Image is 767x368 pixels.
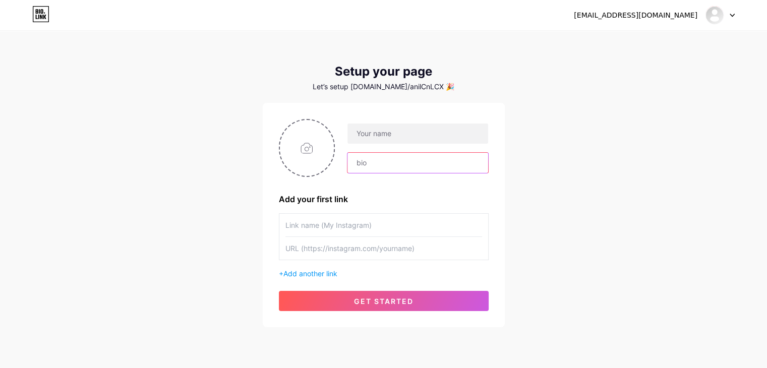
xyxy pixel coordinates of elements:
[285,214,482,236] input: Link name (My Instagram)
[354,297,414,305] span: get started
[347,153,488,173] input: bio
[279,268,489,279] div: +
[347,124,488,144] input: Your name
[283,269,337,278] span: Add another link
[263,65,505,79] div: Setup your page
[705,6,724,25] img: Anil
[574,10,697,21] div: [EMAIL_ADDRESS][DOMAIN_NAME]
[279,193,489,205] div: Add your first link
[263,83,505,91] div: Let’s setup [DOMAIN_NAME]/anilCnLCX 🎉
[285,237,482,260] input: URL (https://instagram.com/yourname)
[279,291,489,311] button: get started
